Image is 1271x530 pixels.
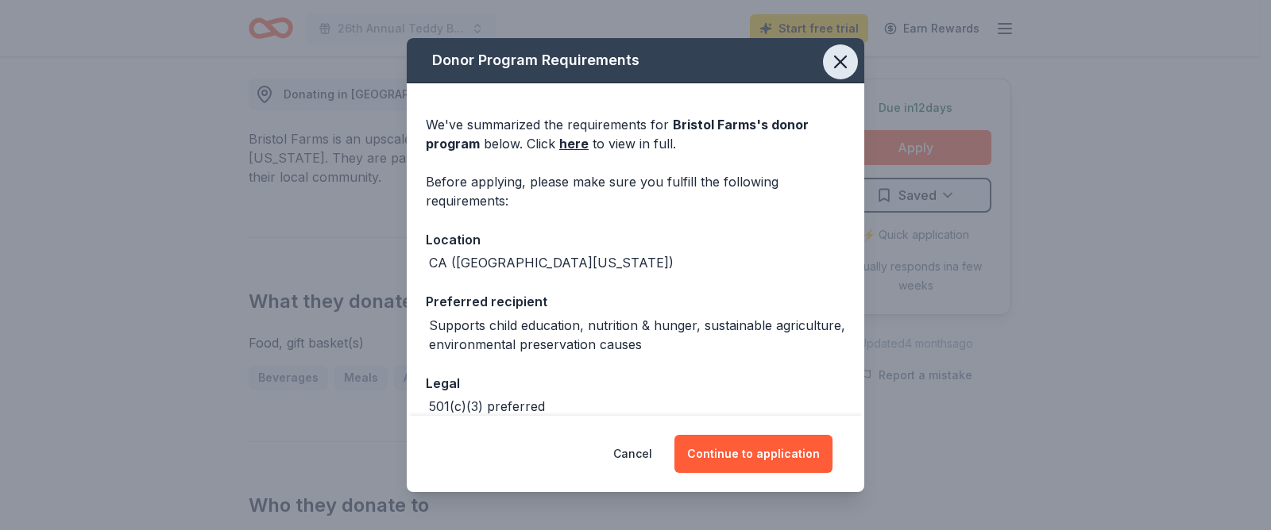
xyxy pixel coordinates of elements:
[613,435,652,473] button: Cancel
[429,316,845,354] div: Supports child education, nutrition & hunger, sustainable agriculture, environmental preservation...
[674,435,833,473] button: Continue to application
[426,291,845,312] div: Preferred recipient
[429,397,545,416] div: 501(c)(3) preferred
[426,373,845,394] div: Legal
[429,253,674,272] div: CA ([GEOGRAPHIC_DATA][US_STATE])
[426,115,845,153] div: We've summarized the requirements for below. Click to view in full.
[426,172,845,210] div: Before applying, please make sure you fulfill the following requirements:
[407,38,864,83] div: Donor Program Requirements
[426,229,845,250] div: Location
[559,134,589,153] a: here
